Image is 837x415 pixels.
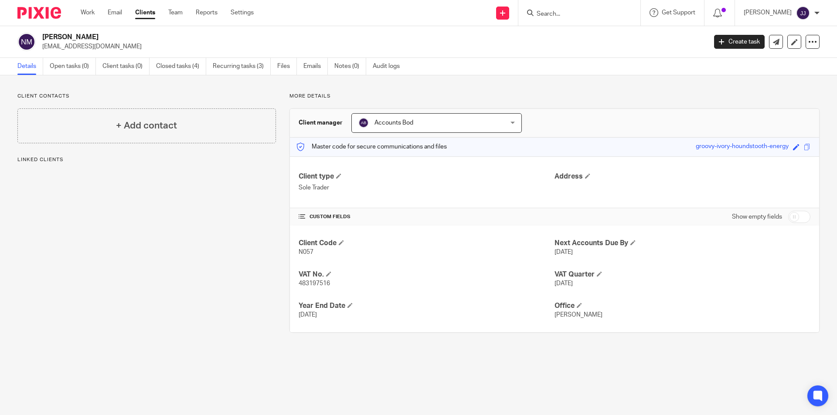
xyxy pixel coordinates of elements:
a: Recurring tasks (3) [213,58,271,75]
span: [DATE] [555,249,573,255]
h4: Office [555,301,810,310]
p: [PERSON_NAME] [744,8,792,17]
a: Notes (0) [334,58,366,75]
h4: Client Code [299,239,555,248]
img: svg%3E [796,6,810,20]
input: Search [536,10,614,18]
h4: Client type [299,172,555,181]
p: Client contacts [17,93,276,100]
a: Files [277,58,297,75]
h4: Address [555,172,810,181]
span: [DATE] [555,280,573,287]
p: [EMAIL_ADDRESS][DOMAIN_NAME] [42,42,701,51]
a: Reports [196,8,218,17]
p: Linked clients [17,156,276,163]
h4: Next Accounts Due By [555,239,810,248]
a: Audit logs [373,58,406,75]
a: Work [81,8,95,17]
a: Closed tasks (4) [156,58,206,75]
h4: + Add contact [116,119,177,132]
h2: [PERSON_NAME] [42,33,569,42]
a: Create task [714,35,765,49]
a: Client tasks (0) [102,58,150,75]
span: Accounts Bod [374,120,413,126]
span: [DATE] [299,312,317,318]
span: N057 [299,249,313,255]
h3: Client manager [299,118,343,127]
a: Team [168,8,183,17]
h4: VAT No. [299,270,555,279]
a: Email [108,8,122,17]
p: Sole Trader [299,183,555,192]
a: Emails [303,58,328,75]
span: [PERSON_NAME] [555,312,602,318]
img: svg%3E [358,118,369,128]
a: Settings [231,8,254,17]
span: Get Support [662,10,695,16]
label: Show empty fields [732,213,782,221]
h4: Year End Date [299,301,555,310]
img: Pixie [17,7,61,19]
div: groovy-ivory-houndstooth-energy [696,142,789,152]
a: Clients [135,8,155,17]
h4: VAT Quarter [555,270,810,279]
p: Master code for secure communications and files [296,142,447,151]
img: svg%3E [17,33,36,51]
a: Open tasks (0) [50,58,96,75]
a: Details [17,58,43,75]
h4: CUSTOM FIELDS [299,213,555,220]
p: More details [289,93,820,100]
span: 483197516 [299,280,330,287]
